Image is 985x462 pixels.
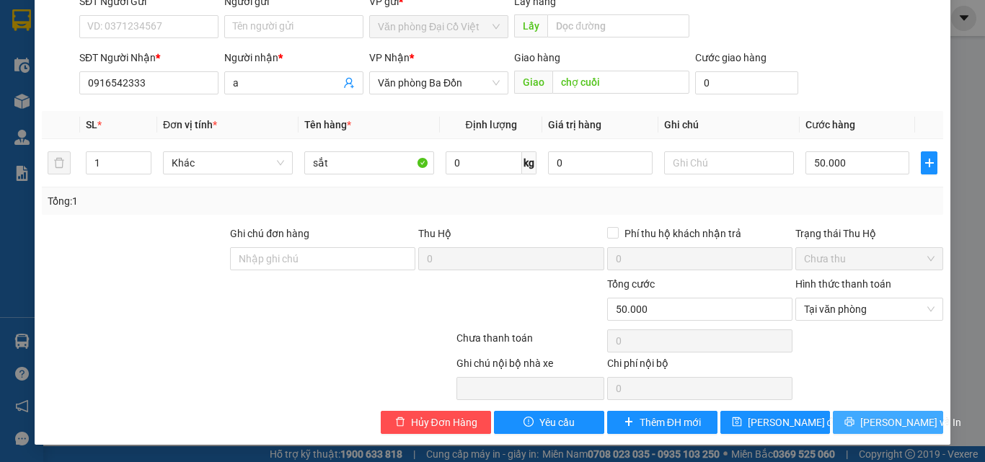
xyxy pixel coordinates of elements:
div: SĐT Người Nhận [79,50,218,66]
span: Đơn vị tính [163,119,217,130]
span: Tổng cước [607,278,655,290]
button: plus [921,151,937,174]
span: [PERSON_NAME] và In [860,414,961,430]
span: user-add [343,77,355,89]
input: Ghi Chú [664,151,794,174]
span: Cước hàng [805,119,855,130]
span: Văn phòng Ba Đồn [378,72,500,94]
span: kg [522,151,536,174]
input: VD: Bàn, Ghế [304,151,434,174]
span: Chưa thu [804,248,935,270]
span: plus [624,417,634,428]
button: plusThêm ĐH mới [607,411,717,434]
th: Ghi chú [658,111,800,139]
div: Người nhận [224,50,363,66]
span: Giao hàng [514,52,560,63]
span: plus [922,157,937,169]
label: Hình thức thanh toán [795,278,891,290]
span: Văn phòng Đại Cồ Việt [378,16,500,37]
span: Giá trị hàng [548,119,601,130]
input: Cước giao hàng [695,71,798,94]
button: delete [48,151,71,174]
input: Dọc đường [547,14,689,37]
span: Tên hàng [304,119,351,130]
div: Trạng thái Thu Hộ [795,226,943,241]
span: Giao [514,71,552,94]
input: Dọc đường [552,71,689,94]
input: Ghi chú đơn hàng [230,247,415,270]
span: delete [395,417,405,428]
span: printer [844,417,854,428]
span: Khác [172,152,284,174]
span: Phí thu hộ khách nhận trả [619,226,747,241]
label: Cước giao hàng [695,52,767,63]
span: Thêm ĐH mới [640,414,701,430]
span: Yêu cầu [539,414,575,430]
button: exclamation-circleYêu cầu [494,411,604,434]
button: deleteHủy Đơn Hàng [381,411,491,434]
span: exclamation-circle [524,417,534,428]
span: Hủy Đơn Hàng [411,414,477,430]
span: save [732,417,742,428]
span: [PERSON_NAME] đổi [748,414,841,430]
h2: KRVXP8D3 [8,84,116,107]
button: printer[PERSON_NAME] và In [833,411,943,434]
button: save[PERSON_NAME] đổi [720,411,831,434]
div: Chi phí nội bộ [607,355,792,377]
div: Chưa thanh toán [455,330,606,355]
span: VP Nhận [369,52,410,63]
span: Lấy [514,14,547,37]
label: Ghi chú đơn hàng [230,228,309,239]
span: Định lượng [465,119,516,130]
h2: VP Nhận: Cây xăng Việt Dung [76,84,348,174]
span: SL [86,119,97,130]
b: [PERSON_NAME] [87,34,243,58]
div: Ghi chú nội bộ nhà xe [456,355,604,377]
div: Tổng: 1 [48,193,381,209]
span: Tại văn phòng [804,298,935,320]
span: Thu Hộ [418,228,451,239]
